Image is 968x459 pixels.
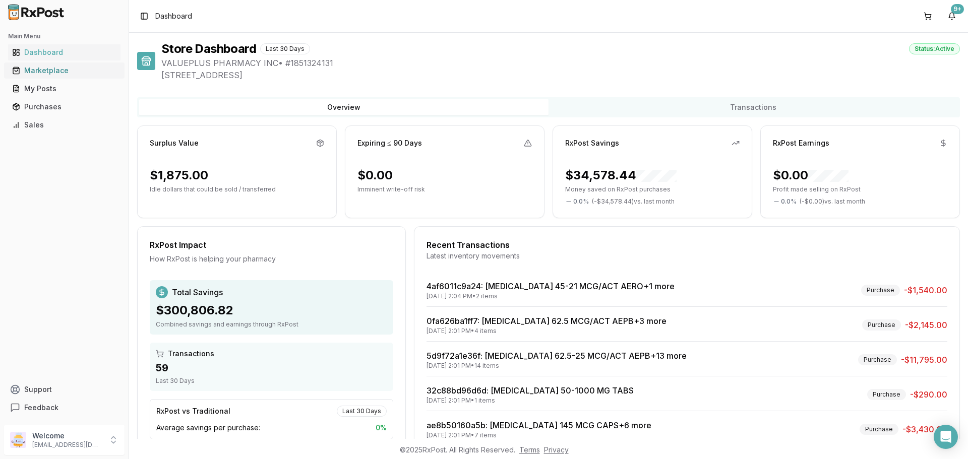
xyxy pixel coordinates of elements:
[4,99,125,115] button: Purchases
[565,138,619,148] div: RxPost Savings
[427,239,947,251] div: Recent Transactions
[519,445,540,454] a: Terms
[427,281,675,291] a: 4af6011c9a24: [MEDICAL_DATA] 45-21 MCG/ACT AERO+1 more
[427,351,687,361] a: 5d9f72a1e36f: [MEDICAL_DATA] 62.5-25 MCG/ACT AEPB+13 more
[4,62,125,79] button: Marketplace
[427,316,667,326] a: 0fa626ba1ff7: [MEDICAL_DATA] 62.5 MCG/ACT AEPB+3 more
[858,354,897,365] div: Purchase
[24,403,58,413] span: Feedback
[156,361,387,375] div: 59
[860,424,898,435] div: Purchase
[8,32,120,40] h2: Main Menu
[427,292,675,300] div: [DATE] 2:04 PM • 2 items
[781,198,797,206] span: 0.0 %
[427,385,634,396] a: 32c88bd96d6d: [MEDICAL_DATA] 50-1000 MG TABS
[8,61,120,80] a: Marketplace
[565,185,740,193] p: Money saved on RxPost purchases
[156,406,230,416] div: RxPost vs Traditional
[32,431,102,441] p: Welcome
[549,99,958,115] button: Transactions
[904,284,947,296] span: -$1,540.00
[427,362,687,370] div: [DATE] 2:01 PM • 14 items
[150,138,199,148] div: Surplus Value
[427,420,651,430] a: ae8b50160a5b: [MEDICAL_DATA] 145 MCG CAPS+6 more
[8,80,120,98] a: My Posts
[573,198,589,206] span: 0.0 %
[10,432,26,448] img: User avatar
[800,198,865,206] span: ( - $0.00 ) vs. last month
[427,327,667,335] div: [DATE] 2:01 PM • 4 items
[773,138,829,148] div: RxPost Earnings
[161,69,960,81] span: [STREET_ADDRESS]
[376,423,387,433] span: 0 %
[565,167,677,183] div: $34,578.44
[337,406,387,417] div: Last 30 Days
[592,198,675,206] span: ( - $34,578.44 ) vs. last month
[12,120,116,130] div: Sales
[357,185,532,193] p: Imminent write-off risk
[427,251,947,261] div: Latest inventory movements
[951,4,964,14] div: 9+
[4,44,125,60] button: Dashboard
[4,117,125,133] button: Sales
[155,11,192,21] span: Dashboard
[901,354,947,366] span: -$11,795.00
[4,4,69,20] img: RxPost Logo
[156,320,387,329] div: Combined savings and earnings through RxPost
[139,99,549,115] button: Overview
[427,431,651,439] div: [DATE] 2:01 PM • 7 items
[861,285,900,296] div: Purchase
[862,319,901,331] div: Purchase
[867,389,906,400] div: Purchase
[8,116,120,134] a: Sales
[8,43,120,61] a: Dashboard
[12,84,116,94] div: My Posts
[357,138,422,148] div: Expiring ≤ 90 Days
[902,423,947,435] span: -$3,430.00
[773,167,849,183] div: $0.00
[172,286,223,298] span: Total Savings
[161,41,256,57] h1: Store Dashboard
[150,185,324,193] p: Idle dollars that could be sold / transferred
[150,167,208,183] div: $1,875.00
[156,302,387,318] div: $300,806.82
[4,81,125,97] button: My Posts
[934,425,958,449] div: Open Intercom Messenger
[427,397,634,405] div: [DATE] 2:01 PM • 1 items
[12,47,116,57] div: Dashboard
[910,388,947,401] span: -$290.00
[161,57,960,69] span: VALUEPLUS PHARMACY INC • # 1851324131
[150,239,393,251] div: RxPost Impact
[8,98,120,116] a: Purchases
[156,377,387,385] div: Last 30 Days
[32,441,102,449] p: [EMAIL_ADDRESS][DOMAIN_NAME]
[905,319,947,331] span: -$2,145.00
[773,185,947,193] p: Profit made selling on RxPost
[944,8,960,24] button: 9+
[909,43,960,54] div: Status: Active
[260,43,310,54] div: Last 30 Days
[168,349,214,359] span: Transactions
[156,423,260,433] span: Average savings per purchase:
[150,254,393,264] div: How RxPost is helping your pharmacy
[12,102,116,112] div: Purchases
[4,399,125,417] button: Feedback
[12,65,116,76] div: Marketplace
[544,445,569,454] a: Privacy
[357,167,393,183] div: $0.00
[4,380,125,399] button: Support
[155,11,192,21] nav: breadcrumb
